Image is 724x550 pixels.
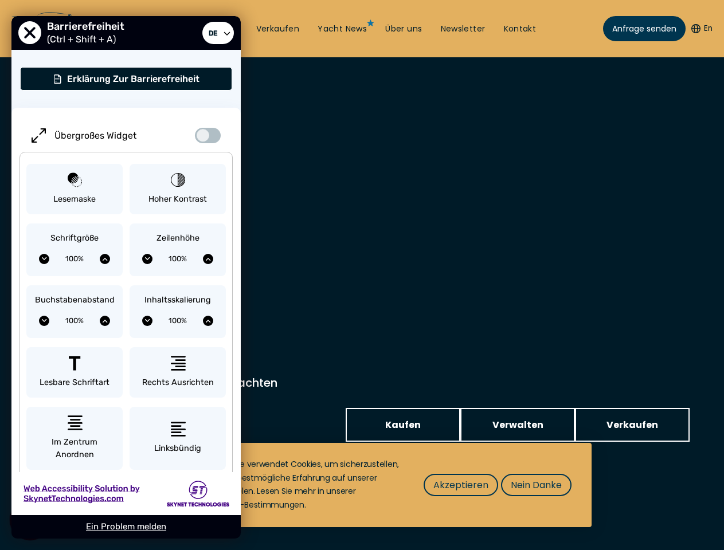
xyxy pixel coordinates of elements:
span: Schriftgröße [50,232,99,245]
a: Datenschutz-Bestimmungen [190,499,304,510]
span: de [206,26,220,40]
button: Akzeptieren [424,474,498,496]
button: Lesemaske [26,164,123,215]
a: Anfrage senden [603,16,686,41]
span: Übergroßes Widget [54,130,136,141]
span: Aktuelle Inhaltsskalierung [152,312,203,329]
a: Über uns [385,23,422,35]
button: Inhaltsskalierung erhöhen [203,316,213,326]
button: Verringern Sie die Schriftgröße [39,254,49,264]
a: Verkaufen [575,408,690,442]
span: Inhaltsskalierung [144,294,211,307]
a: Verwalten [460,408,575,442]
div: User Preferences [11,16,241,539]
span: Verwalten [492,418,543,432]
a: Web Accessibility Solution by Skynet Technologies Skynet [11,472,241,515]
button: Nein Danke [501,474,572,496]
button: En [691,23,713,34]
button: Linksbündig [130,407,226,470]
span: Nein Danke [511,478,562,492]
span: Aktueller Buchstabenabstand [49,312,100,329]
a: Kontakt [504,23,537,35]
button: Buchstabenabstand verringern [39,316,49,326]
span: Kaufen [385,418,421,432]
button: Schließen Sie das Menü 'Eingabehilfen'. [18,22,41,45]
img: Skynet [167,481,229,506]
a: Ein Problem melden [86,521,166,532]
button: Lesbare Schriftart [26,347,123,398]
button: Rechts ausrichten [130,347,226,398]
button: Im Zentrum anordnen [26,407,123,470]
button: Show Accessibility Preferences [10,500,51,541]
span: (Ctrl + Shift + A) [47,34,122,45]
button: Erklärung zur Barrierefreiheit [20,67,232,91]
button: Hoher Kontrast [130,164,226,215]
span: Aktuelle Schriftgröße [49,250,100,268]
span: Akzeptieren [433,478,488,492]
a: Verkaufen [256,23,300,35]
button: Zeilenhöhe verringern [142,254,152,264]
img: Web Accessibility Solution by Skynet Technologies [23,483,140,504]
button: Erhöhen Sie den Buchstabenabstand [100,316,110,326]
button: Inhaltsskalierung verringern [142,316,152,326]
span: Aktuelle Zeilenhöhe [152,250,203,268]
button: Schriftgröße vergrößern [100,254,110,264]
a: Sprache auswählen [202,22,234,45]
a: Yacht News [318,23,367,35]
span: Buchstabenabstand [35,294,115,307]
span: Zeilenhöhe [156,232,199,245]
a: Newsletter [441,23,486,35]
span: Erklärung zur Barrierefreiheit [67,73,199,84]
span: Anfrage senden [612,23,676,35]
span: Barrierefreiheit [47,20,130,33]
a: Kaufen [346,408,460,442]
div: Diese Website verwendet Cookies, um sicherzustellen, dass Sie die bestmögliche Erfahrung auf unse... [190,458,401,512]
button: Erhöhen Sie die Zeilenhöhe [203,254,213,264]
span: Verkaufen [606,418,658,432]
